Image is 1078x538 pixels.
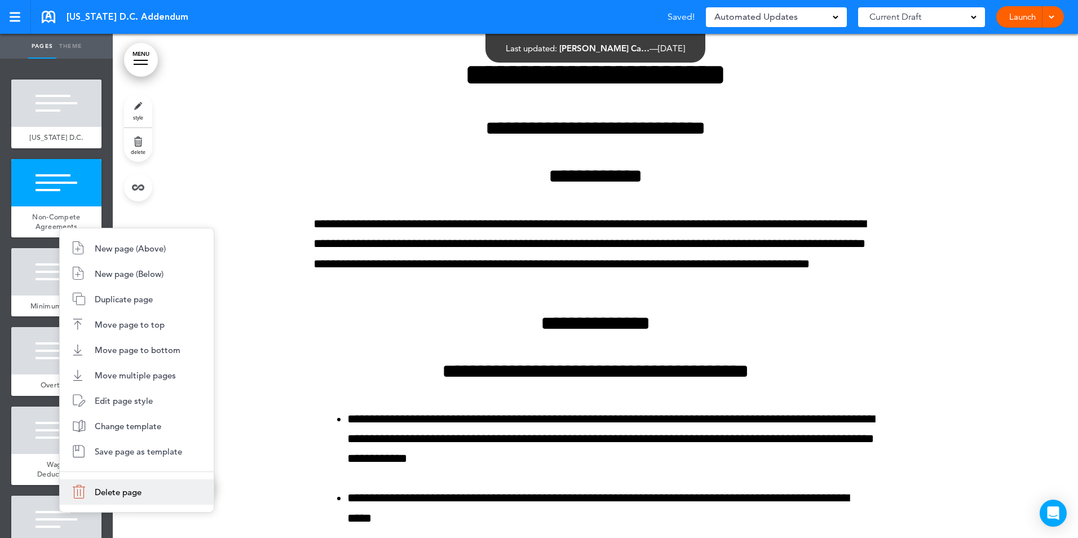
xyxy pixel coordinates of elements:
[95,345,180,355] span: Move page to bottom
[95,395,153,406] span: Edit page style
[95,268,164,279] span: New page (Below)
[95,370,176,381] span: Move multiple pages
[1040,500,1067,527] div: Open Intercom Messenger
[95,294,153,305] span: Duplicate page
[95,243,166,254] span: New page (Above)
[95,319,165,330] span: Move page to top
[95,446,182,457] span: Save page as template
[95,487,142,497] span: Delete page
[95,421,161,431] span: Change template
